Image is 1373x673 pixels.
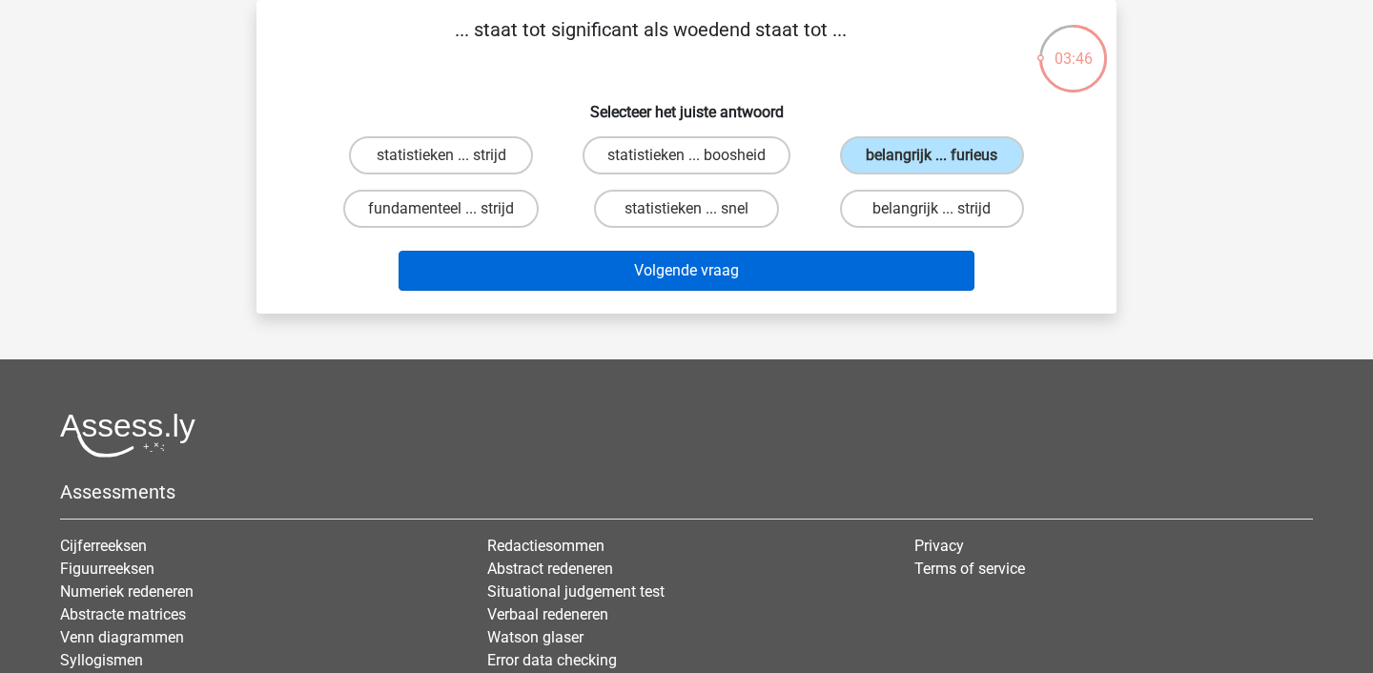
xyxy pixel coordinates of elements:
[487,628,584,646] a: Watson glaser
[60,480,1313,503] h5: Assessments
[487,651,617,669] a: Error data checking
[399,251,975,291] button: Volgende vraag
[60,605,186,623] a: Abstracte matrices
[60,413,195,458] img: Assessly logo
[594,190,778,228] label: statistieken ... snel
[840,136,1024,174] label: belangrijk ... furieus
[60,628,184,646] a: Venn diagrammen
[487,537,605,555] a: Redactiesommen
[349,136,533,174] label: statistieken ... strijd
[60,560,154,578] a: Figuurreeksen
[914,537,964,555] a: Privacy
[914,560,1025,578] a: Terms of service
[487,605,608,623] a: Verbaal redeneren
[60,651,143,669] a: Syllogismen
[60,537,147,555] a: Cijferreeksen
[1037,23,1109,71] div: 03:46
[487,560,613,578] a: Abstract redeneren
[60,582,194,601] a: Numeriek redeneren
[343,190,539,228] label: fundamenteel ... strijd
[287,15,1014,72] p: ... staat tot significant als woedend staat tot ...
[287,88,1086,121] h6: Selecteer het juiste antwoord
[840,190,1024,228] label: belangrijk ... strijd
[487,582,665,601] a: Situational judgement test
[583,136,790,174] label: statistieken ... boosheid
